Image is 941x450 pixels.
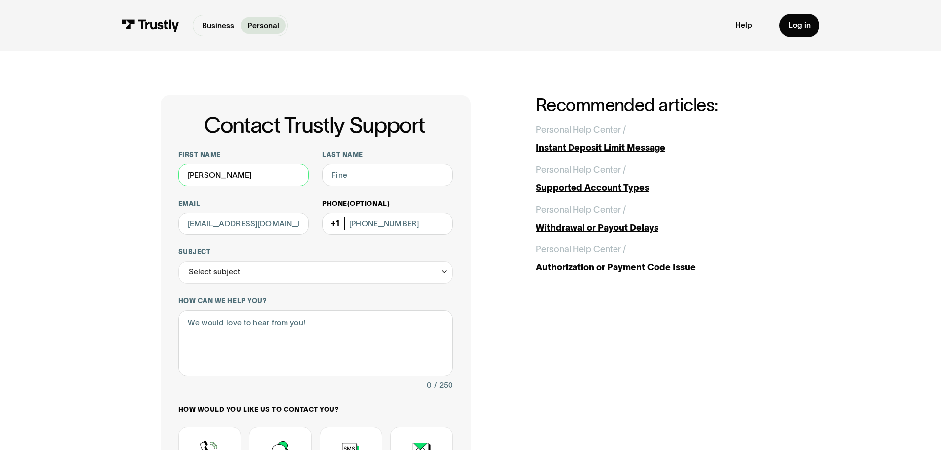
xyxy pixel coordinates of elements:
input: Howard [322,164,453,186]
a: Personal Help Center /Withdrawal or Payout Delays [536,204,781,235]
p: Personal [247,20,279,32]
a: Business [195,17,241,34]
div: Log in [788,20,811,30]
a: Personal [241,17,286,34]
a: Personal Help Center /Instant Deposit Limit Message [536,123,781,155]
div: Supported Account Types [536,181,781,195]
div: 0 [427,379,432,392]
h2: Recommended articles: [536,95,781,115]
label: Last name [322,151,453,160]
label: Email [178,200,309,208]
input: (555) 555-5555 [322,213,453,235]
a: Personal Help Center /Supported Account Types [536,164,781,195]
div: Authorization or Payment Code Issue [536,261,781,274]
a: Personal Help Center /Authorization or Payment Code Issue [536,243,781,274]
div: Select subject [189,265,240,279]
label: How can we help you? [178,297,453,306]
div: / 250 [434,379,453,392]
input: alex@mail.com [178,213,309,235]
label: Subject [178,248,453,257]
img: Trustly Logo [122,19,179,32]
span: (Optional) [347,200,390,207]
label: Phone [322,200,453,208]
a: Help [736,20,752,30]
input: Alex [178,164,309,186]
div: Withdrawal or Payout Delays [536,221,781,235]
label: First name [178,151,309,160]
div: Select subject [178,261,453,284]
div: Personal Help Center / [536,123,626,137]
p: Business [202,20,234,32]
div: Personal Help Center / [536,243,626,256]
div: Personal Help Center / [536,164,626,177]
a: Log in [779,14,819,37]
div: Instant Deposit Limit Message [536,141,781,155]
h1: Contact Trustly Support [176,113,453,137]
div: Personal Help Center / [536,204,626,217]
label: How would you like us to contact you? [178,406,453,414]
